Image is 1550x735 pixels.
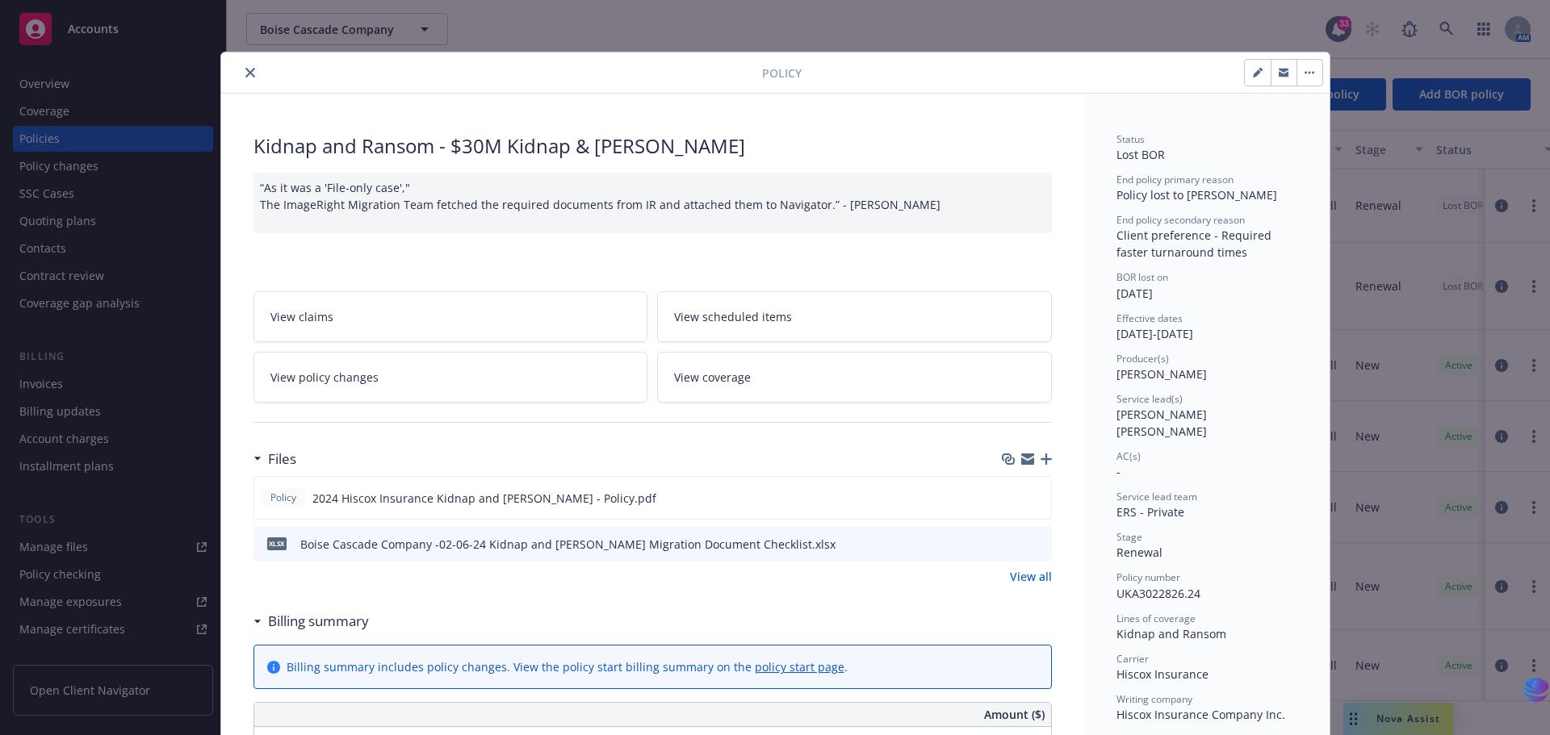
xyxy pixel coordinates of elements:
[1116,625,1297,642] div: Kidnap and Ransom
[1116,692,1192,706] span: Writing company
[1116,392,1183,406] span: Service lead(s)
[1005,536,1018,553] button: download file
[984,706,1045,723] span: Amount ($)
[1116,147,1165,162] span: Lost BOR
[755,659,844,674] a: policy start page
[1116,652,1149,666] span: Carrier
[312,490,656,507] span: 2024 Hiscox Insurance Kidnap and [PERSON_NAME] - Policy.pdf
[1116,504,1184,520] span: ERS - Private
[268,611,369,632] h3: Billing summary
[1116,586,1200,601] span: UKA3022826.24
[241,63,260,82] button: close
[1116,173,1234,186] span: End policy primary reason
[1116,286,1153,301] span: [DATE]
[253,132,1052,160] div: Kidnap and Ransom - $30M Kidnap & [PERSON_NAME]
[674,369,751,386] span: View coverage
[270,308,333,325] span: View claims
[270,369,379,386] span: View policy changes
[1010,568,1052,585] a: View all
[253,173,1052,233] div: “As it was a 'File-only case'," The ImageRight Migration Team fetched the required documents from...
[1004,490,1017,507] button: download file
[1116,311,1297,342] div: [DATE] - [DATE]
[1116,366,1207,382] span: [PERSON_NAME]
[1031,536,1045,553] button: preview file
[762,65,802,81] span: Policy
[253,611,369,632] div: Billing summary
[674,308,792,325] span: View scheduled items
[1116,707,1285,722] span: Hiscox Insurance Company Inc.
[1116,270,1168,284] span: BOR lost on
[1116,311,1183,325] span: Effective dates
[267,491,300,505] span: Policy
[268,449,296,470] h3: Files
[1116,464,1121,479] span: -
[1116,545,1162,560] span: Renewal
[1116,228,1275,260] span: Client preference - Required faster turnaround times
[267,537,287,549] span: xlsx
[1030,490,1045,507] button: preview file
[1116,352,1169,365] span: Producer(s)
[1116,132,1145,146] span: Status
[1116,407,1210,439] span: [PERSON_NAME] [PERSON_NAME]
[1116,612,1196,625] span: Lines of coverage
[1116,570,1180,584] span: Policy number
[657,352,1052,403] a: View coverage
[1116,449,1141,463] span: AC(s)
[1116,666,1209,682] span: Hiscox Insurance
[300,536,836,553] div: Boise Cascade Company -02-06-24 Kidnap and [PERSON_NAME] Migration Document Checklist.xlsx
[253,449,296,470] div: Files
[253,291,648,342] a: View claims
[657,291,1052,342] a: View scheduled items
[1116,530,1142,544] span: Stage
[1116,187,1277,203] span: Policy lost to [PERSON_NAME]
[1116,490,1197,503] span: Service lead team
[287,658,848,675] div: Billing summary includes policy changes. View the policy start billing summary on the .
[1116,213,1245,227] span: End policy secondary reason
[253,352,648,403] a: View policy changes
[1523,674,1550,704] img: svg+xml;base64,PHN2ZyB3aWR0aD0iMzQiIGhlaWdodD0iMzQiIHZpZXdCb3g9IjAgMCAzNCAzNCIgZmlsbD0ibm9uZSIgeG...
